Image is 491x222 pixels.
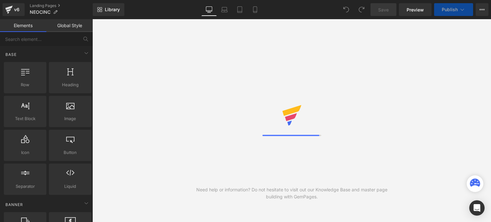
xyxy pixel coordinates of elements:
span: Library [105,7,120,12]
a: Landing Pages [30,3,93,8]
span: Heading [51,81,90,88]
span: Text Block [6,115,44,122]
div: Need help or information? Do not hesitate to visit out our Knowledge Base and master page buildin... [192,186,392,200]
span: Separator [6,183,44,190]
span: Liquid [51,183,90,190]
a: Laptop [217,3,232,16]
span: Banner [5,202,24,208]
span: Row [6,81,44,88]
button: Undo [340,3,353,16]
div: Open Intercom Messenger [469,200,485,216]
button: More [476,3,488,16]
a: Preview [399,3,432,16]
button: Redo [355,3,368,16]
span: NEOCINC [30,10,51,15]
span: Preview [407,6,424,13]
a: Mobile [247,3,263,16]
button: Publish [434,3,473,16]
span: Base [5,51,17,57]
a: Desktop [201,3,217,16]
span: Button [51,149,90,156]
span: Image [51,115,90,122]
span: Icon [6,149,44,156]
a: New Library [93,3,124,16]
span: Publish [442,7,458,12]
span: Save [378,6,389,13]
a: Global Style [46,19,93,32]
a: v6 [3,3,25,16]
div: v6 [13,5,21,14]
a: Tablet [232,3,247,16]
